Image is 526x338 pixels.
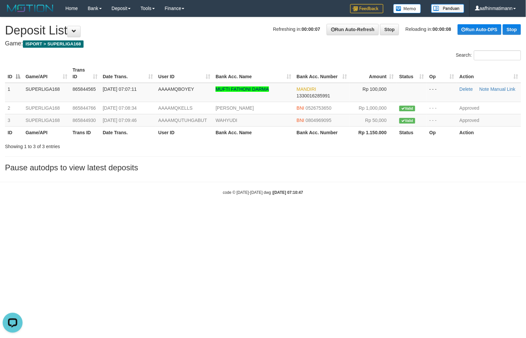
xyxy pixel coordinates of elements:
[431,4,464,13] img: panduan.png
[399,118,415,124] span: Valid transaction
[427,102,457,114] td: - - -
[503,24,521,35] a: Stop
[100,126,156,139] th: Date Trans.
[397,64,427,83] th: Status: activate to sort column ascending
[156,64,213,83] th: User ID: activate to sort column ascending
[70,64,100,83] th: Trans ID: activate to sort column ascending
[294,64,350,83] th: Bank Acc. Number: activate to sort column ascending
[5,3,55,13] img: MOTION_logo.png
[363,86,387,92] span: Rp 100,000
[427,114,457,126] td: - - -
[213,126,294,139] th: Bank Acc. Name
[491,86,516,92] a: Manual Link
[397,126,427,139] th: Status
[73,86,96,92] span: 865844565
[460,86,473,92] a: Delete
[427,64,457,83] th: Op: activate to sort column ascending
[458,24,501,35] a: Run Auto-DPS
[297,93,330,98] span: Copy 1330016285991 to clipboard
[359,105,387,111] span: Rp 1,000,000
[216,105,254,111] a: [PERSON_NAME]
[23,83,70,102] td: SUPERLIGA168
[23,114,70,126] td: SUPERLIGA168
[5,102,23,114] td: 2
[365,118,387,123] span: Rp 50,000
[103,86,137,92] span: [DATE] 07:07:11
[350,4,383,13] img: Feedback.jpg
[297,105,304,111] span: BNI
[23,64,70,83] th: Game/API: activate to sort column ascending
[456,50,521,60] label: Search:
[23,126,70,139] th: Game/API
[5,126,23,139] th: ID
[380,24,399,35] a: Stop
[306,118,332,123] span: Copy 0804969095 to clipboard
[302,27,320,32] strong: 00:00:07
[406,27,451,32] span: Reloading in:
[23,102,70,114] td: SUPERLIGA168
[5,141,214,150] div: Showing 1 to 3 of 3 entries
[5,64,23,83] th: ID: activate to sort column descending
[294,126,350,139] th: Bank Acc. Number
[480,86,490,92] a: Note
[213,64,294,83] th: Bank Acc. Name: activate to sort column ascending
[393,4,421,13] img: Button%20Memo.svg
[457,102,521,114] td: Approved
[427,83,457,102] td: - - -
[350,126,397,139] th: Rp 1.150.000
[433,27,451,32] strong: 00:00:08
[297,118,304,123] span: BNI
[350,64,397,83] th: Amount: activate to sort column ascending
[216,118,237,123] a: WAHYUDI
[23,40,84,48] span: ISPORT > SUPERLIGA168
[223,190,303,195] small: code © [DATE]-[DATE] dwg |
[73,105,96,111] span: 865844766
[5,83,23,102] td: 1
[474,50,521,60] input: Search:
[103,118,137,123] span: [DATE] 07:09:46
[70,126,100,139] th: Trans ID
[273,27,320,32] span: Refreshing in:
[457,126,521,139] th: Action
[427,126,457,139] th: Op
[158,118,207,123] span: AAAAMQUTUHGABUT
[399,106,415,111] span: Valid transaction
[216,86,269,92] a: MUFTI FATHONI DARMA
[5,40,521,47] h4: Game:
[100,64,156,83] th: Date Trans.: activate to sort column ascending
[327,24,379,35] a: Run Auto-Refresh
[156,126,213,139] th: User ID
[158,105,193,111] span: AAAAMQKELLS
[297,86,316,92] span: MANDIRI
[158,86,194,92] span: AAAAMQBOYEY
[457,64,521,83] th: Action: activate to sort column ascending
[5,24,521,37] h1: Deposit List
[457,114,521,126] td: Approved
[306,105,332,111] span: Copy 0526753650 to clipboard
[3,3,23,23] button: Open LiveChat chat widget
[5,163,521,172] h3: Pause autodps to view latest deposits
[5,114,23,126] td: 3
[273,190,303,195] strong: [DATE] 07:10:47
[73,118,96,123] span: 865844930
[103,105,137,111] span: [DATE] 07:08:34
